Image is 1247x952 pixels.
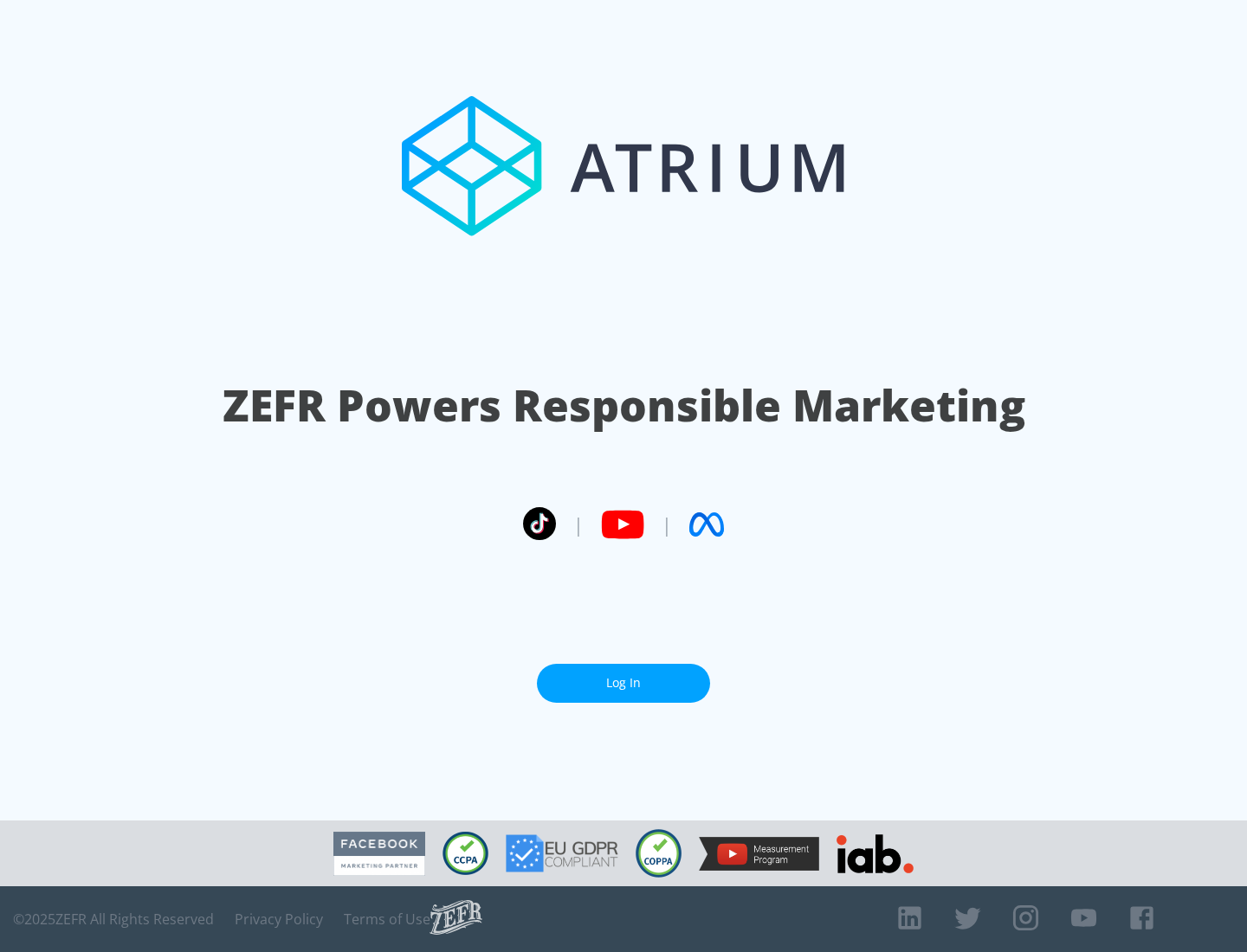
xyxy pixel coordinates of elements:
a: Privacy Policy [235,910,323,928]
a: Log In [537,664,710,703]
span: | [573,511,584,537]
img: COPPA Compliant [636,829,682,878]
span: © 2025 ZEFR All Rights Reserved [13,910,214,928]
img: Facebook Marketing Partner [333,832,425,876]
img: IAB [837,834,914,873]
a: Terms of Use [344,910,430,928]
img: GDPR Compliant [506,834,618,872]
img: YouTube Measurement Program [699,837,819,871]
h1: ZEFR Powers Responsible Marketing [223,376,1025,435]
span: | [662,511,672,537]
img: CCPA Compliant [443,832,488,875]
